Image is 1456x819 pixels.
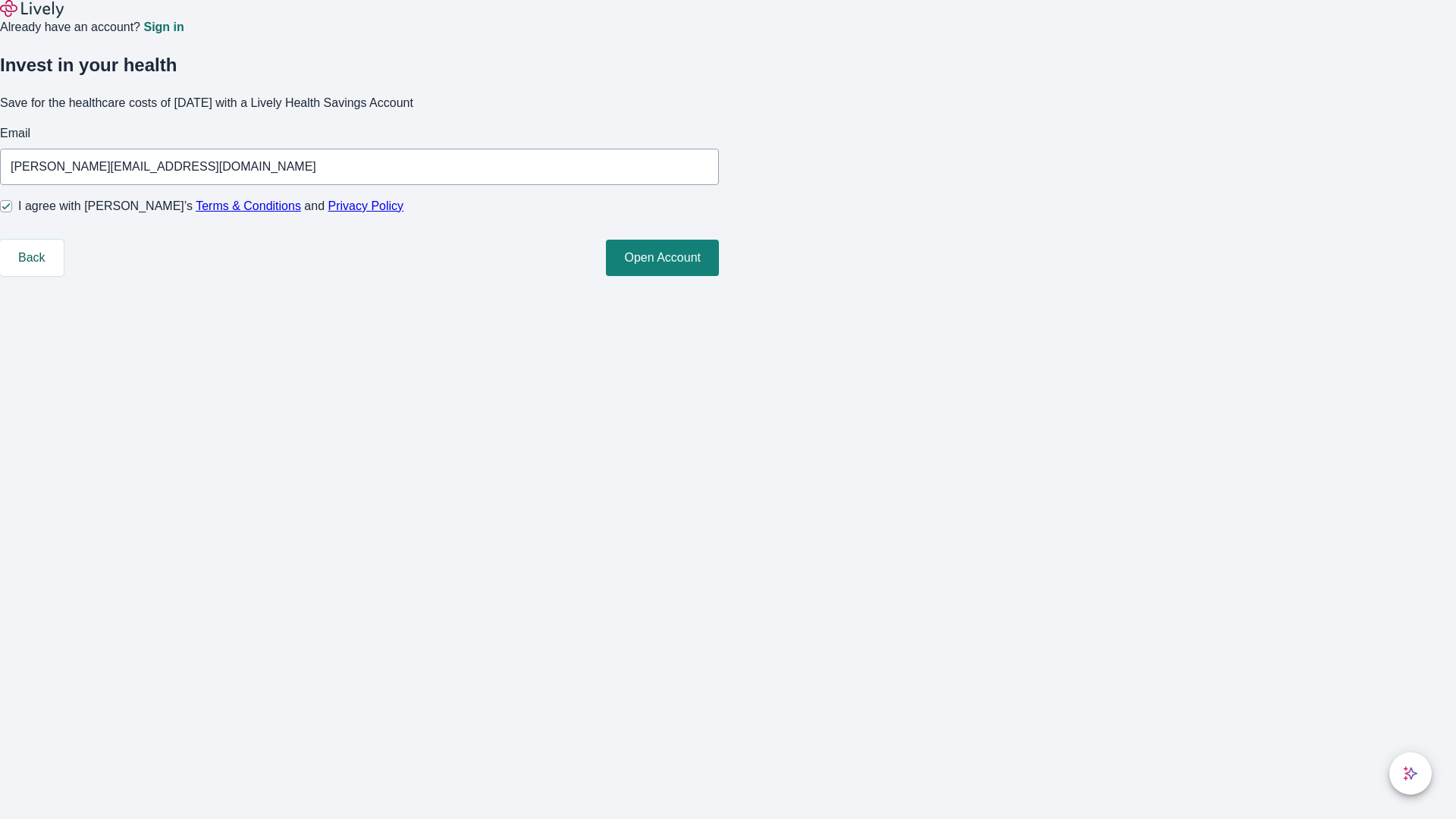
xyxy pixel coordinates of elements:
span: I agree with [PERSON_NAME]’s and [18,197,403,215]
svg: Lively AI Assistant [1403,766,1418,781]
button: Open Account [606,240,719,276]
a: Sign in [143,21,184,33]
button: chat [1389,752,1432,795]
a: Privacy Policy [328,199,404,212]
a: Terms & Conditions [196,199,301,212]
